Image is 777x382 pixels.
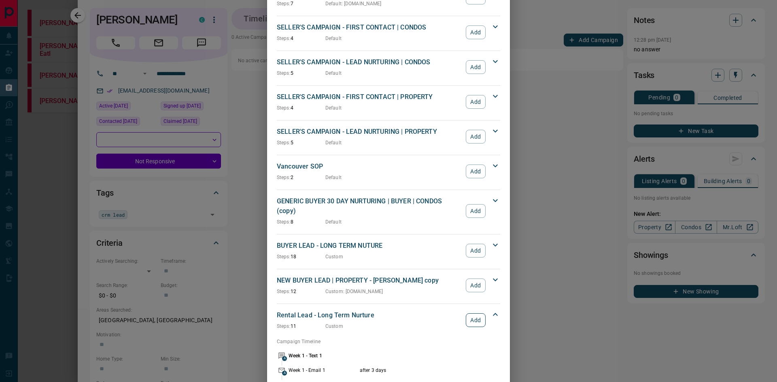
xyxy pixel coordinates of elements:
p: Campaign Timeline [277,338,500,345]
span: Steps: [277,254,291,260]
div: Rental Lead - Long Term NurtureSteps:11CustomAdd [277,309,500,331]
span: A [282,371,287,376]
button: Add [466,279,486,292]
p: 4 [277,104,325,112]
p: 18 [277,253,325,260]
span: Steps: [277,1,291,6]
button: Add [466,313,486,327]
p: SELLER'S CAMPAIGN - FIRST CONTACT | PROPERTY [277,92,462,102]
p: after 3 days [360,367,475,374]
p: 4 [277,35,325,42]
div: NEW BUYER LEAD | PROPERTY - [PERSON_NAME] copySteps:12Custom: [DOMAIN_NAME]Add [277,274,500,297]
p: Default [325,35,342,42]
p: Default [325,174,342,181]
button: Add [466,204,486,218]
span: Steps: [277,219,291,225]
p: Week 1 - Email 1 [289,367,358,374]
p: NEW BUYER LEAD | PROPERTY - [PERSON_NAME] copy [277,276,462,285]
p: Default [325,139,342,146]
div: SELLER'S CAMPAIGN - FIRST CONTACT | PROPERTYSteps:4DefaultAdd [277,91,500,113]
button: Add [466,244,486,257]
span: Steps: [277,175,291,180]
p: 12 [277,288,325,295]
span: Steps: [277,105,291,111]
p: 11 [277,323,325,330]
div: SELLER'S CAMPAIGN - LEAD NURTURING | PROPERTYSteps:5DefaultAdd [277,125,500,148]
p: SELLER'S CAMPAIGN - LEAD NURTURING | PROPERTY [277,127,462,137]
div: SELLER'S CAMPAIGN - FIRST CONTACT | CONDOSSteps:4DefaultAdd [277,21,500,44]
p: 2 [277,174,325,181]
p: GENERIC BUYER 30 DAY NURTURING | BUYER | CONDOS (copy) [277,196,462,216]
p: SELLER'S CAMPAIGN - LEAD NURTURING | CONDOS [277,57,462,67]
span: Steps: [277,36,291,41]
span: Steps: [277,70,291,76]
p: Rental Lead - Long Term Nurture [277,310,462,320]
div: BUYER LEAD - LONG TERM NUTURESteps:18CustomAdd [277,239,500,262]
p: 5 [277,139,325,146]
div: SELLER'S CAMPAIGN - LEAD NURTURING | CONDOSSteps:5DefaultAdd [277,56,500,78]
p: 5 [277,70,325,77]
p: Default [325,70,342,77]
button: Add [466,60,486,74]
p: BUYER LEAD - LONG TERM NUTURE [277,241,462,251]
span: Steps: [277,140,291,146]
p: Custom [325,253,343,260]
span: A [282,356,287,361]
div: Vancouver SOPSteps:2DefaultAdd [277,160,500,183]
p: Default [325,104,342,112]
p: Default [325,218,342,226]
span: Steps: [277,323,291,329]
div: GENERIC BUYER 30 DAY NURTURING | BUYER | CONDOS (copy)Steps:8DefaultAdd [277,195,500,227]
button: Add [466,25,486,39]
p: Week 1 - Text 1 [289,352,358,359]
span: Steps: [277,289,291,294]
p: Custom [325,323,343,330]
p: SELLER'S CAMPAIGN - FIRST CONTACT | CONDOS [277,23,462,32]
p: Vancouver SOP [277,162,462,171]
button: Add [466,95,486,109]
p: Custom : [DOMAIN_NAME] [325,288,383,295]
button: Add [466,165,486,178]
button: Add [466,130,486,144]
p: 8 [277,218,325,226]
